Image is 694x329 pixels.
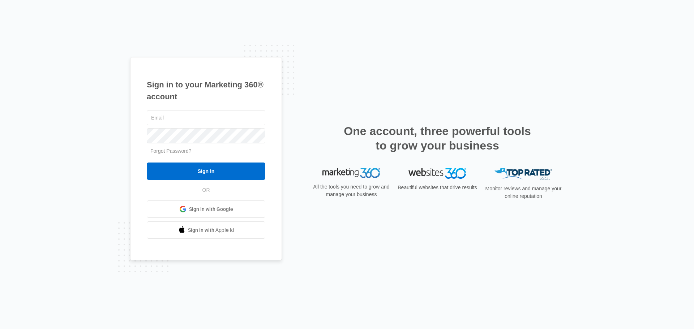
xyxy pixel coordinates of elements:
[147,79,265,103] h1: Sign in to your Marketing 360® account
[322,168,380,178] img: Marketing 360
[147,110,265,125] input: Email
[311,183,392,198] p: All the tools you need to grow and manage your business
[147,221,265,239] a: Sign in with Apple Id
[147,200,265,218] a: Sign in with Google
[397,184,478,191] p: Beautiful websites that drive results
[494,168,552,180] img: Top Rated Local
[147,163,265,180] input: Sign In
[483,185,564,200] p: Monitor reviews and manage your online reputation
[188,226,234,234] span: Sign in with Apple Id
[150,148,192,154] a: Forgot Password?
[189,205,233,213] span: Sign in with Google
[342,124,533,153] h2: One account, three powerful tools to grow your business
[197,186,215,194] span: OR
[408,168,466,178] img: Websites 360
